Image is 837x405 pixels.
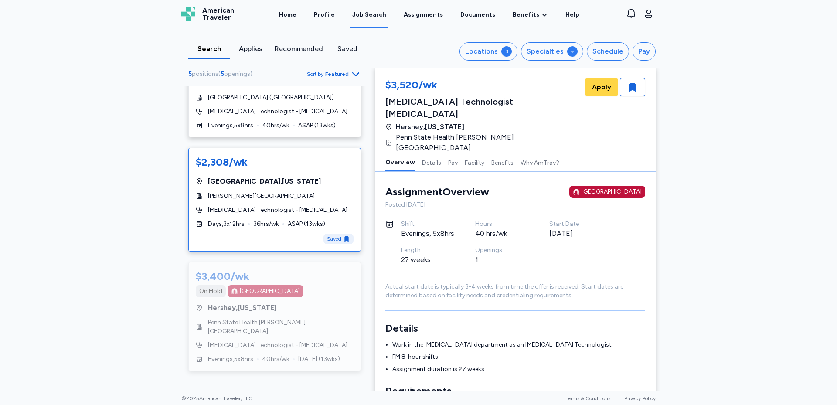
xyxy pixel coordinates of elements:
div: On Hold [199,287,222,296]
span: Benefits [513,10,539,19]
h3: Details [385,321,645,335]
span: Evenings , 5 x 8 hrs [208,355,253,364]
span: Sort by [307,71,323,78]
div: Locations [465,46,498,57]
span: American Traveler [202,7,234,21]
span: Featured [325,71,349,78]
button: Overview [385,153,415,171]
div: $2,308/wk [196,155,248,169]
span: Penn State Health [PERSON_NAME][GEOGRAPHIC_DATA] [396,132,578,153]
button: Pay [633,42,656,61]
div: ( ) [188,70,256,78]
button: Details [422,153,441,171]
button: Specialties [521,42,583,61]
div: Assignment Overview [385,185,489,199]
div: 1 [475,255,528,265]
button: Schedule [587,42,629,61]
img: Logo [181,7,195,21]
div: Evenings, 5x8hrs [401,228,454,239]
div: Start Date [549,220,602,228]
div: Length [401,246,454,255]
span: ASAP ( 13 wks) [288,220,325,228]
button: Facility [465,153,484,171]
span: 40 hrs/wk [262,121,289,130]
span: Days , 3 x 12 hrs [208,220,245,228]
button: Why AmTrav? [521,153,559,171]
span: 5 [221,70,224,78]
div: Actual start date is typically 3-4 weeks from time the offer is received. Start dates are determi... [385,282,645,300]
h3: Requirements [385,384,645,398]
div: Job Search [352,10,386,19]
div: Saved [330,44,364,54]
div: [MEDICAL_DATA] Technologist - [MEDICAL_DATA] [385,95,583,120]
a: Benefits [513,10,548,19]
span: ASAP ( 13 wks) [298,121,336,130]
li: Work in the [MEDICAL_DATA] department as an [MEDICAL_DATA] Technologist [392,340,645,349]
li: Assignment duration is 27 weeks [392,365,645,374]
button: Pay [448,153,458,171]
span: [PERSON_NAME][GEOGRAPHIC_DATA] [208,192,315,201]
span: openings [224,70,250,78]
button: Sort byFeatured [307,69,361,79]
div: 40 hrs/wk [475,228,528,239]
span: [MEDICAL_DATA] Technologist - [MEDICAL_DATA] [208,206,347,214]
div: Schedule [592,46,623,57]
span: [MEDICAL_DATA] Technologist - [MEDICAL_DATA] [208,341,347,350]
span: Saved [327,235,341,242]
span: Hershey , [US_STATE] [396,122,464,132]
div: Posted [DATE] [385,201,645,209]
button: Benefits [491,153,514,171]
a: Job Search [350,1,388,28]
div: Openings [475,246,528,255]
div: 3 [501,46,512,57]
button: Apply [585,78,618,96]
div: [GEOGRAPHIC_DATA] [582,187,642,196]
span: Hershey , [US_STATE] [208,303,276,313]
a: Privacy Policy [624,395,656,402]
li: PM 8-hour shifts [392,353,645,361]
div: Pay [638,46,650,57]
div: Recommended [275,44,323,54]
button: Locations3 [459,42,517,61]
span: [GEOGRAPHIC_DATA] , [US_STATE] [208,176,321,187]
span: [GEOGRAPHIC_DATA] ([GEOGRAPHIC_DATA]) [208,93,334,102]
div: Applies [233,44,268,54]
div: [GEOGRAPHIC_DATA] [240,287,300,296]
div: Search [192,44,226,54]
span: Evenings , 5 x 8 hrs [208,121,253,130]
span: 40 hrs/wk [262,355,289,364]
span: Apply [592,82,611,92]
div: $3,520/wk [385,78,583,94]
span: 5 [188,70,192,78]
div: 27 weeks [401,255,454,265]
div: [DATE] [549,228,602,239]
div: Hours [475,220,528,228]
span: © 2025 American Traveler, LLC [181,395,252,402]
div: Shift [401,220,454,228]
div: $3,400/wk [196,269,249,283]
span: [MEDICAL_DATA] Technologist - [MEDICAL_DATA] [208,107,347,116]
a: Terms & Conditions [565,395,610,402]
span: 36 hrs/wk [253,220,279,228]
div: Specialties [527,46,564,57]
span: Penn State Health [PERSON_NAME][GEOGRAPHIC_DATA] [208,318,354,336]
span: positions [192,70,218,78]
span: [DATE] ( 13 wks) [298,355,340,364]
